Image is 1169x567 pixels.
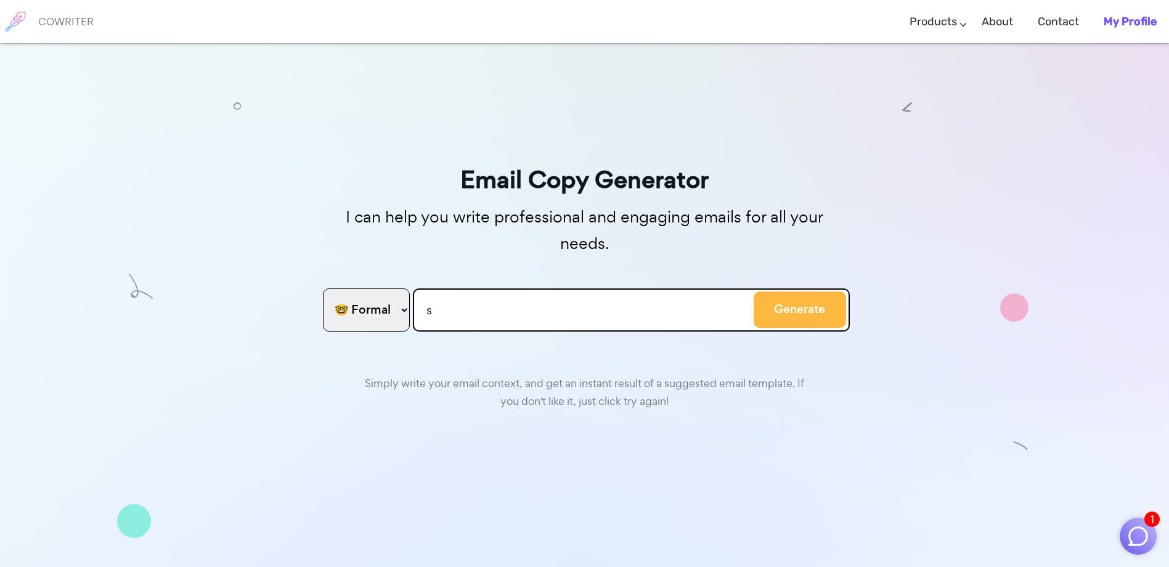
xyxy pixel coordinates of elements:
img: shape [902,102,912,112]
img: shape [129,274,153,299]
button: 1 [1120,518,1157,555]
img: shape [1013,438,1028,454]
img: shape [117,504,151,538]
input: What's the email about? (name, subject, action, etc) [413,288,850,332]
div: Simply write your email context, and get an instant result of a suggested email template. If you ... [357,369,813,410]
a: My Profile [1104,4,1157,40]
button: Generate [754,292,846,328]
a: About [982,4,1013,40]
h3: Email Copy Generator [320,160,850,199]
img: Close chat [1126,524,1150,548]
img: shape [234,102,241,110]
a: Contact [1038,4,1079,40]
span: 1 [1144,512,1160,527]
img: shape [1000,293,1028,322]
a: Products [910,4,957,40]
p: I can help you write professional and engaging emails for all your needs. [320,204,850,257]
h6: COWRITER [38,16,94,27]
b: My Profile [1104,15,1157,28]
